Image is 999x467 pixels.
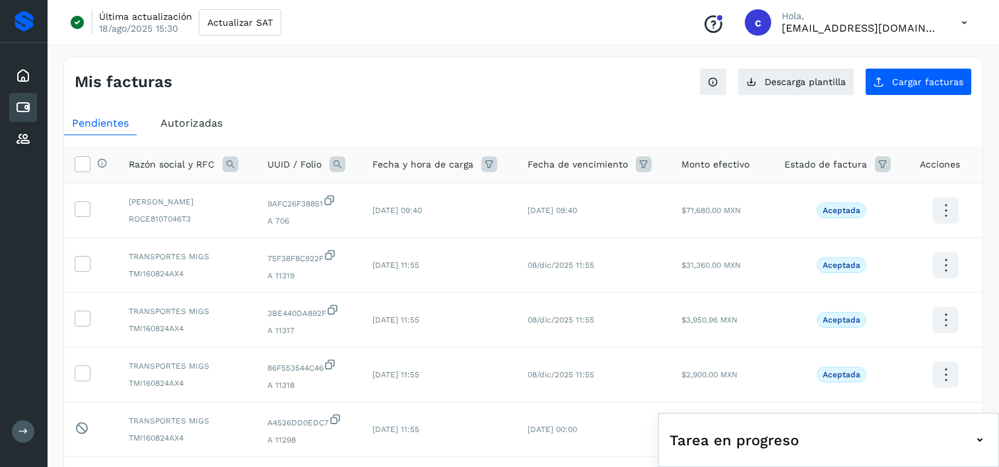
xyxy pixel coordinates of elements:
[129,432,246,444] span: TMI160824AX4
[372,206,422,215] span: [DATE] 09:40
[372,315,419,325] span: [DATE] 11:55
[129,268,246,280] span: TMI160824AX4
[670,424,988,456] div: Tarea en progreso
[9,125,37,154] div: Proveedores
[823,315,860,325] p: Aceptada
[267,434,351,446] span: A 11298
[129,415,246,427] span: TRANSPORTES MIGS
[129,251,246,263] span: TRANSPORTES MIGS
[129,213,246,225] span: ROCE8107046T3
[267,325,351,336] span: A 11317
[528,261,594,270] span: 08/dic/2025 11:55
[129,158,215,171] span: Razón social y RFC
[372,261,419,270] span: [DATE] 11:55
[865,68,972,96] button: Cargar facturas
[528,315,594,325] span: 08/dic/2025 11:55
[528,206,577,215] span: [DATE] 09:40
[267,379,351,391] span: A 11318
[782,11,940,22] p: Hola,
[765,77,846,86] span: Descarga plantilla
[823,370,860,379] p: Aceptada
[9,61,37,90] div: Inicio
[129,323,246,334] span: TMI160824AX4
[681,206,741,215] span: $71,680.00 MXN
[267,270,351,282] span: A 11319
[129,196,246,208] span: [PERSON_NAME]
[528,370,594,379] span: 08/dic/2025 11:55
[267,158,322,171] span: UUID / Folio
[267,194,351,210] span: 9AFC26F38851
[129,360,246,372] span: TRANSPORTES MIGS
[99,11,192,22] p: Última actualización
[681,158,749,171] span: Monto efectivo
[207,18,273,27] span: Actualizar SAT
[267,413,351,429] span: A4526DD0EDC7
[267,249,351,265] span: 75F38F8C922F
[199,9,281,36] button: Actualizar SAT
[681,315,738,325] span: $3,950.96 MXN
[372,158,473,171] span: Fecha y hora de carga
[782,22,940,34] p: cxp@53cargo.com
[892,77,963,86] span: Cargar facturas
[72,117,129,129] span: Pendientes
[99,22,178,34] p: 18/ago/2025 15:30
[267,215,351,227] span: A 706
[372,425,419,434] span: [DATE] 11:55
[681,261,741,270] span: $31,360.00 MXN
[738,68,854,96] button: Descarga plantilla
[681,370,738,379] span: $2,900.00 MXN
[267,358,351,374] span: 86F553544C46
[129,377,246,389] span: TMI160824AX4
[784,158,867,171] span: Estado de factura
[920,158,960,171] span: Acciones
[528,158,628,171] span: Fecha de vencimiento
[129,305,246,317] span: TRANSPORTES MIGS
[823,206,860,215] p: Aceptada
[267,303,351,319] span: 3BE440DA892F
[9,93,37,122] div: Cuentas por pagar
[823,261,860,270] p: Aceptada
[372,370,419,379] span: [DATE] 11:55
[160,117,223,129] span: Autorizadas
[670,429,799,451] span: Tarea en progreso
[75,73,172,92] h4: Mis facturas
[528,425,577,434] span: [DATE] 00:00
